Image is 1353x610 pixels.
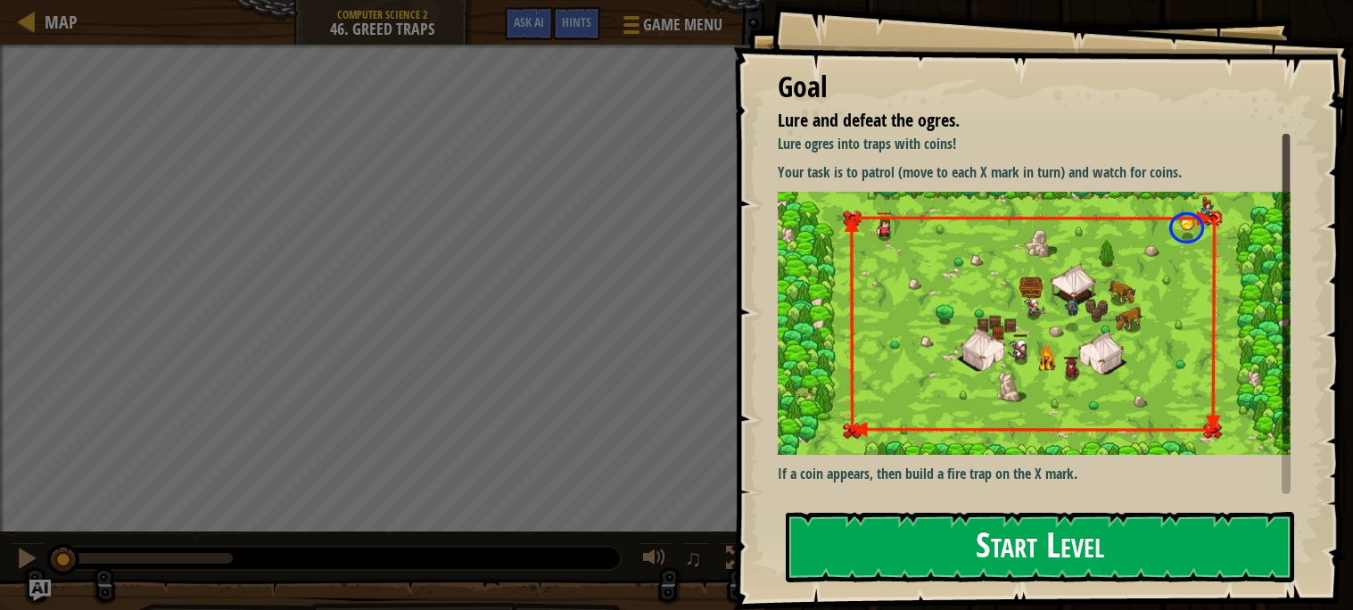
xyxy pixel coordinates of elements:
[36,10,78,34] a: Map
[778,192,1291,455] img: Greed traps
[786,512,1294,582] button: Start Level
[778,162,1291,183] p: Your task is to patrol (move to each X mark in turn) and watch for coins.
[685,545,703,572] span: ♫
[778,134,1291,154] p: Lure ogres into traps with coins!
[514,13,544,30] span: Ask AI
[643,13,722,37] span: Game Menu
[778,67,1291,108] div: Goal
[45,10,78,34] span: Map
[562,13,591,30] span: Hints
[637,542,672,579] button: Adjust volume
[778,464,1291,484] p: If a coin appears, then build a fire trap on the X mark.
[778,493,1291,514] p: Peasants are roaming the forest as well so
[609,7,733,49] button: Game Menu
[9,542,45,579] button: Ctrl + P: Pause
[29,580,51,601] button: Ask AI
[720,542,755,579] button: Toggle fullscreen
[505,7,553,40] button: Ask AI
[681,542,712,579] button: ♫
[1011,493,1219,513] strong: only build traps when you see a coin.
[755,108,1286,134] li: Lure and defeat the ogres.
[778,108,960,132] span: Lure and defeat the ogres.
